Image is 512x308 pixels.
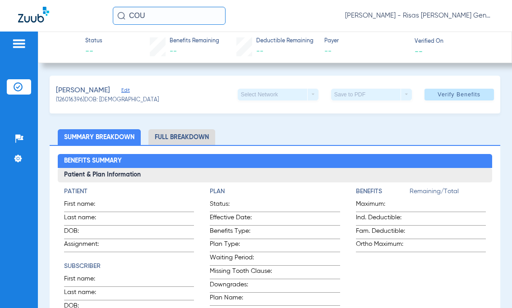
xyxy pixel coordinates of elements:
img: hamburger-icon [12,38,26,49]
li: Summary Breakdown [58,129,141,145]
span: (126016396) DOB: [DEMOGRAPHIC_DATA] [56,96,159,104]
span: -- [85,46,102,57]
span: Plan Type: [210,240,276,252]
span: Deductible Remaining [256,37,314,45]
span: Status [85,37,102,45]
span: DOB: [64,226,108,239]
span: Effective Date: [210,213,276,225]
span: First name: [64,199,108,212]
span: [PERSON_NAME] - Risas [PERSON_NAME] General [345,11,494,20]
span: -- [256,48,263,55]
span: Fam. Deductible: [356,226,410,239]
span: Last name: [64,288,108,300]
span: Downgrades: [210,280,276,292]
span: Ortho Maximum: [356,240,410,252]
span: Status: [210,199,276,212]
input: Search for patients [113,7,226,25]
span: Plan Name: [210,293,276,305]
span: Remaining/Total [410,187,486,199]
span: Verified On [415,38,497,46]
span: Waiting Period: [210,253,276,265]
span: -- [170,48,177,55]
h3: Patient & Plan Information [58,168,492,182]
iframe: Chat Widget [467,265,512,308]
span: Benefits Type: [210,226,276,239]
span: Payer [324,37,407,45]
h4: Plan [210,187,340,196]
span: Benefits Remaining [170,37,219,45]
h4: Benefits [356,187,410,196]
span: First name: [64,274,108,286]
li: Full Breakdown [148,129,215,145]
app-breakdown-title: Benefits [356,187,410,199]
span: -- [324,46,407,57]
span: Verify Benefits [438,91,480,98]
h4: Subscriber [64,262,194,271]
img: Zuub Logo [18,7,49,23]
span: Edit [121,87,129,96]
span: Last name: [64,213,108,225]
span: Maximum: [356,199,410,212]
button: Verify Benefits [424,89,494,100]
img: Search Icon [117,12,125,20]
span: Assignment: [64,240,108,252]
span: -- [415,46,423,56]
h4: Patient [64,187,194,196]
span: Missing Tooth Clause: [210,267,276,279]
span: [PERSON_NAME] [56,85,110,96]
h2: Benefits Summary [58,154,492,168]
span: Ind. Deductible: [356,213,410,225]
